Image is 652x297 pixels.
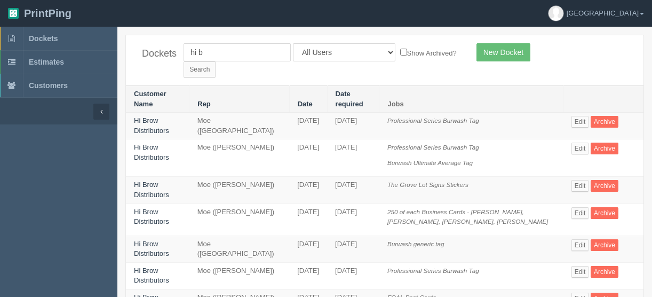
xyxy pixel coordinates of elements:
span: Estimates [29,58,64,66]
a: Hi Brow Distributors [134,181,169,199]
a: Customer Name [134,90,166,108]
a: Hi Brow Distributors [134,208,169,226]
label: Show Archived? [400,46,457,59]
td: Moe ([PERSON_NAME]) [189,139,289,177]
a: Archive [591,266,618,278]
td: Moe ([PERSON_NAME]) [189,262,289,289]
td: [DATE] [289,139,327,177]
a: Hi Brow Distributors [134,267,169,285]
td: [DATE] [327,177,379,204]
a: Edit [571,180,589,192]
a: Edit [571,143,589,154]
a: Archive [591,239,618,251]
td: Moe ([PERSON_NAME]) [189,204,289,236]
a: Edit [571,239,589,251]
a: Edit [571,266,589,278]
td: [DATE] [327,262,379,289]
i: Professional Series Burwash Tag [387,267,479,274]
img: avatar_default-7531ab5dedf162e01f1e0bb0964e6a185e93c5c22dfe317fb01d7f8cd2b1632c.jpg [548,6,563,21]
a: Archive [591,143,618,154]
h4: Dockets [142,49,168,59]
td: [DATE] [289,204,327,236]
img: logo-3e63b451c926e2ac314895c53de4908e5d424f24456219fb08d385ab2e579770.png [8,8,19,19]
input: Search [184,61,216,77]
span: Dockets [29,34,58,43]
i: Professional Series Burwash Tag [387,144,479,151]
a: Rep [197,100,211,108]
td: [DATE] [327,204,379,236]
td: [DATE] [289,262,327,289]
a: Hi Brow Distributors [134,240,169,258]
input: Customer Name [184,43,291,61]
th: Jobs [379,86,563,113]
a: Hi Brow Distributors [134,116,169,135]
td: Moe ([GEOGRAPHIC_DATA]) [189,236,289,262]
a: Edit [571,207,589,219]
i: Burwash generic tag [387,240,444,247]
i: Professional Series Burwash Tag [387,117,479,124]
a: New Docket [476,43,530,61]
span: Customers [29,81,68,90]
a: Archive [591,116,618,128]
td: [DATE] [327,113,379,139]
a: Archive [591,180,618,192]
a: Date required [336,90,363,108]
i: 250 of each Business Cards - [PERSON_NAME], [PERSON_NAME], [PERSON_NAME], [PERSON_NAME] [387,208,548,225]
td: [DATE] [289,113,327,139]
td: [DATE] [327,236,379,262]
td: [DATE] [327,139,379,177]
td: [DATE] [289,236,327,262]
i: The Grove Lot Signs Stickers [387,181,468,188]
input: Show Archived? [400,49,407,56]
a: Date [298,100,313,108]
a: Hi Brow Distributors [134,143,169,161]
a: Edit [571,116,589,128]
i: Burwash Ultimate Average Tag [387,159,473,166]
a: Archive [591,207,618,219]
td: [DATE] [289,177,327,204]
td: Moe ([PERSON_NAME]) [189,177,289,204]
td: Moe ([GEOGRAPHIC_DATA]) [189,113,289,139]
